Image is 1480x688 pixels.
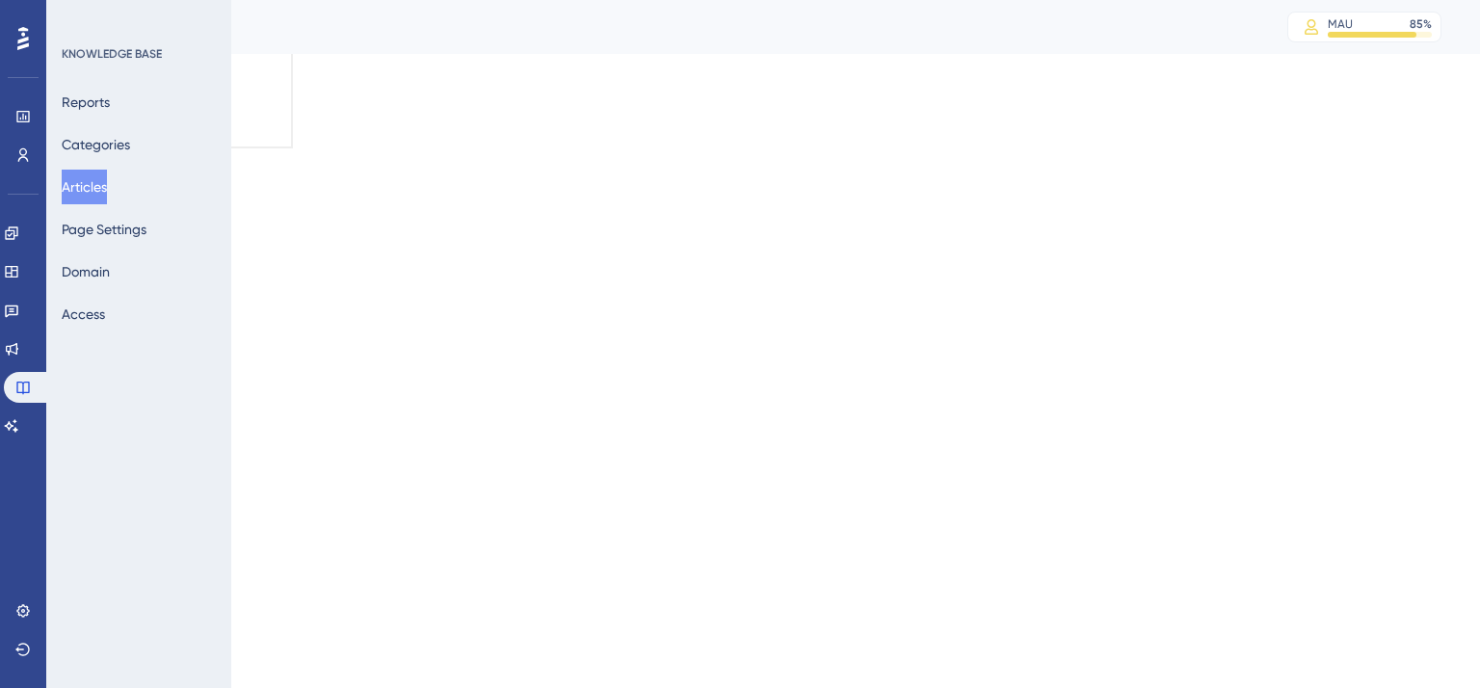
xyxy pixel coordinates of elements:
div: MAU [1328,16,1353,32]
button: Categories [62,127,130,162]
button: Domain [62,254,110,289]
div: KNOWLEDGE BASE [62,46,162,62]
button: Access [62,297,105,331]
button: Page Settings [62,212,146,247]
button: Reports [62,85,110,119]
button: Articles [62,170,107,204]
div: 85 % [1410,16,1432,32]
